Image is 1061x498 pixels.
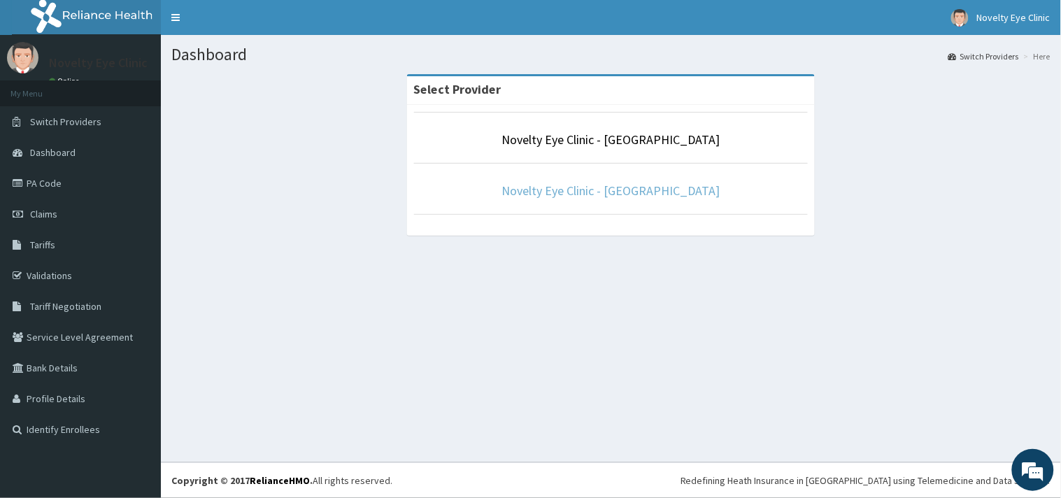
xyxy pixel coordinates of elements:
a: Novelty Eye Clinic - [GEOGRAPHIC_DATA] [502,131,720,148]
img: User Image [951,9,969,27]
a: RelianceHMO [250,474,310,487]
span: Novelty Eye Clinic [977,11,1051,24]
a: Online [49,76,83,86]
span: Switch Providers [30,115,101,128]
span: Dashboard [30,146,76,159]
span: Claims [30,208,57,220]
li: Here [1020,50,1051,62]
div: Redefining Heath Insurance in [GEOGRAPHIC_DATA] using Telemedicine and Data Science! [681,474,1051,488]
a: Novelty Eye Clinic - [GEOGRAPHIC_DATA] [502,183,720,199]
footer: All rights reserved. [161,462,1061,498]
span: Tariff Negotiation [30,300,101,313]
strong: Copyright © 2017 . [171,474,313,487]
img: User Image [7,42,38,73]
h1: Dashboard [171,45,1051,64]
strong: Select Provider [414,81,501,97]
a: Switch Providers [948,50,1019,62]
span: Tariffs [30,239,55,251]
p: Novelty Eye Clinic [49,57,148,69]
